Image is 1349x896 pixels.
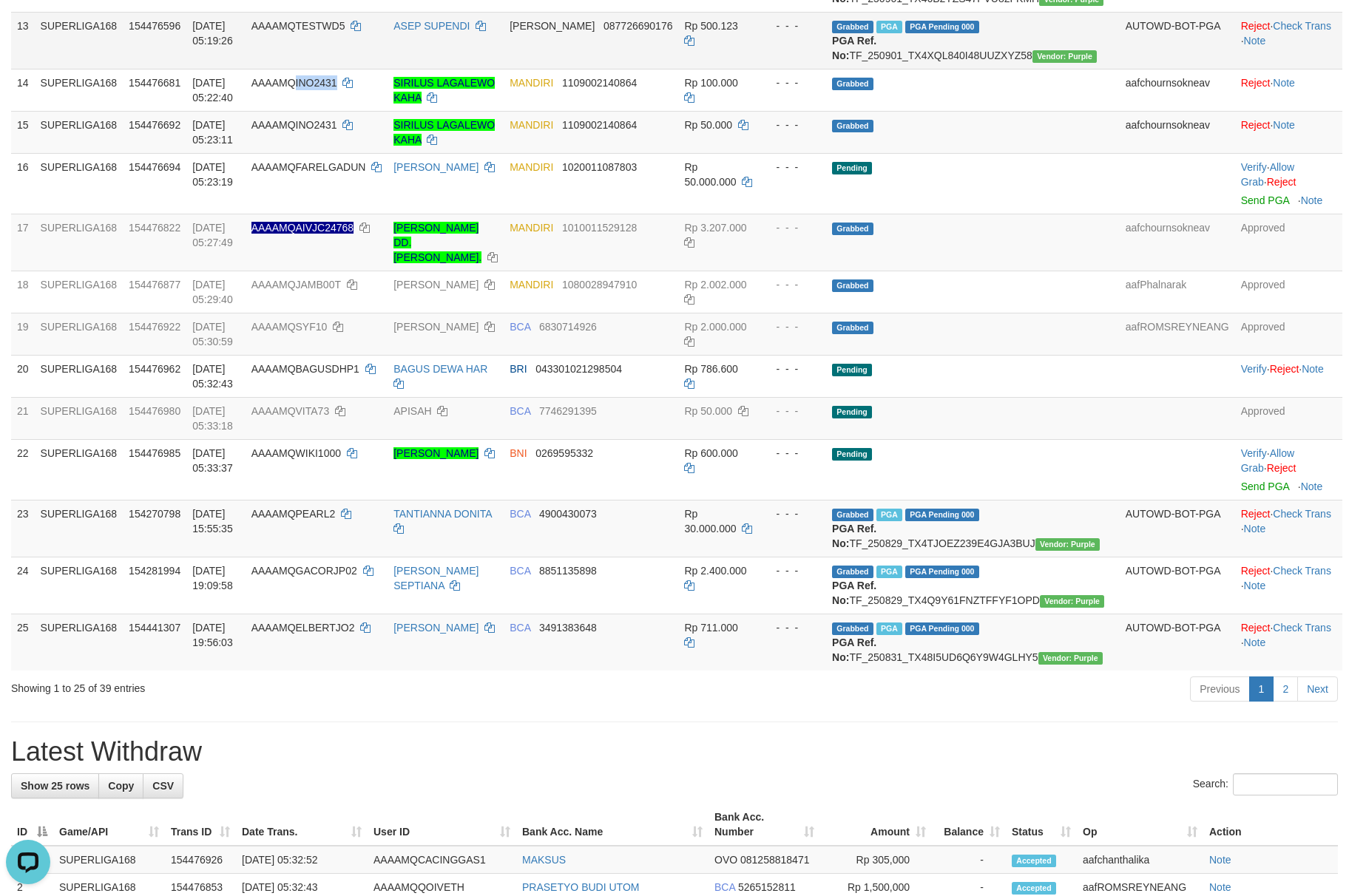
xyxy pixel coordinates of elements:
a: BAGUS DEWA HAR [393,363,487,375]
span: OVO [714,854,737,866]
div: - - - [764,75,820,90]
td: SUPERLIGA168 [35,397,124,439]
td: [DATE] 05:32:52 [236,846,368,874]
td: AAAAMQCACINGGAS1 [368,846,516,874]
span: PGA Pending [905,622,979,635]
span: Copy 4900430073 to clipboard [539,508,597,520]
span: Rp 50.000 [684,405,732,417]
td: · · [1235,12,1342,69]
span: Grabbed [832,322,873,334]
span: Copy 087726690176 to clipboard [603,20,672,32]
span: Marked by aafmaleo [876,21,902,33]
span: Grabbed [832,120,873,132]
td: TF_250831_TX48I5UD6Q6Y9W4GLHY5 [826,614,1120,671]
td: 23 [11,500,35,557]
span: 154476962 [129,363,180,375]
td: aafchanthalika [1077,846,1203,874]
span: Grabbed [832,279,873,292]
a: Show 25 rows [11,773,99,798]
div: - - - [764,118,820,132]
span: [PERSON_NAME] [510,20,595,32]
span: Copy [108,780,134,792]
div: - - - [764,404,820,418]
span: BCA [510,622,530,634]
td: aafchournsokneav [1120,214,1235,271]
a: SIRILUS LAGALEWO KAHA [393,77,495,103]
a: Previous [1190,676,1249,702]
span: Rp 786.600 [684,363,737,375]
th: Amount: activate to sort column ascending [820,804,932,846]
span: AAAAMQPEARL2 [251,508,336,520]
span: [DATE] 05:33:18 [192,405,233,432]
span: Copy 1080028947910 to clipboard [562,279,637,291]
td: · · [1235,614,1342,671]
div: - - - [764,277,820,292]
div: - - - [764,620,820,635]
td: aafchournsokneav [1120,69,1235,111]
span: 154476822 [129,222,180,234]
td: TF_250829_TX4TJOEZ239E4GJA3BUJ [826,500,1120,557]
a: Allow Grab [1241,447,1294,474]
div: - - - [764,160,820,174]
a: Reject [1241,119,1271,131]
th: Status: activate to sort column ascending [1006,804,1077,846]
span: [DATE] 19:09:58 [192,565,233,591]
a: [PERSON_NAME] [393,321,479,333]
span: Rp 2.000.000 [684,321,746,333]
span: CSV [152,780,174,792]
td: AUTOWD-BOT-PGA [1120,614,1235,671]
a: Reject [1241,77,1271,89]
span: Vendor URL: https://trx4.1velocity.biz [1038,652,1103,665]
a: [PERSON_NAME] DD. [PERSON_NAME]. [393,222,481,263]
span: Copy 0269595332 to clipboard [535,447,593,459]
th: Trans ID: activate to sort column ascending [165,804,236,846]
td: SUPERLIGA168 [35,439,124,500]
td: aafPhalnarak [1120,271,1235,313]
b: PGA Ref. No: [832,523,876,549]
a: Next [1297,676,1338,702]
td: Approved [1235,313,1342,355]
span: Copy 1109002140864 to clipboard [562,119,637,131]
td: 19 [11,313,35,355]
span: Show 25 rows [21,780,89,792]
td: SUPERLIGA168 [35,12,124,69]
a: Note [1209,881,1231,893]
span: Grabbed [832,223,873,235]
td: SUPERLIGA168 [35,500,124,557]
span: Pending [832,406,872,418]
span: PGA Pending [905,21,979,33]
span: 154441307 [129,622,180,634]
td: TF_250901_TX4XQL840I48UUZXYZ58 [826,12,1120,69]
a: 2 [1273,676,1298,702]
span: Rp 30.000.000 [684,508,736,534]
td: AUTOWD-BOT-PGA [1120,500,1235,557]
span: 154476980 [129,405,180,417]
td: · · [1235,153,1342,214]
span: AAAAMQBAGUSDHP1 [251,363,359,375]
div: - - - [764,563,820,578]
td: 17 [11,214,35,271]
span: [DATE] 05:23:19 [192,161,233,188]
td: Approved [1235,397,1342,439]
a: [PERSON_NAME] SEPTIANA [393,565,479,591]
span: Accepted [1012,882,1056,895]
td: aafROMSREYNEANG [1120,313,1235,355]
span: [DATE] 15:55:35 [192,508,233,534]
span: [DATE] 05:29:40 [192,279,233,305]
td: · · [1235,500,1342,557]
span: Vendor URL: https://trx4.1velocity.biz [1035,538,1100,551]
span: AAAAMQVITA73 [251,405,330,417]
span: Grabbed [832,21,873,33]
td: SUPERLIGA168 [35,313,124,355]
span: PGA Pending [905,566,979,578]
td: Rp 305,000 [820,846,932,874]
a: Note [1273,77,1295,89]
td: SUPERLIGA168 [53,846,165,874]
td: 15 [11,111,35,153]
span: Rp 50.000.000 [684,161,736,188]
td: 154476926 [165,846,236,874]
th: Balance: activate to sort column ascending [932,804,1006,846]
span: 154281994 [129,565,180,577]
div: - - - [764,362,820,376]
a: Note [1244,637,1266,648]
